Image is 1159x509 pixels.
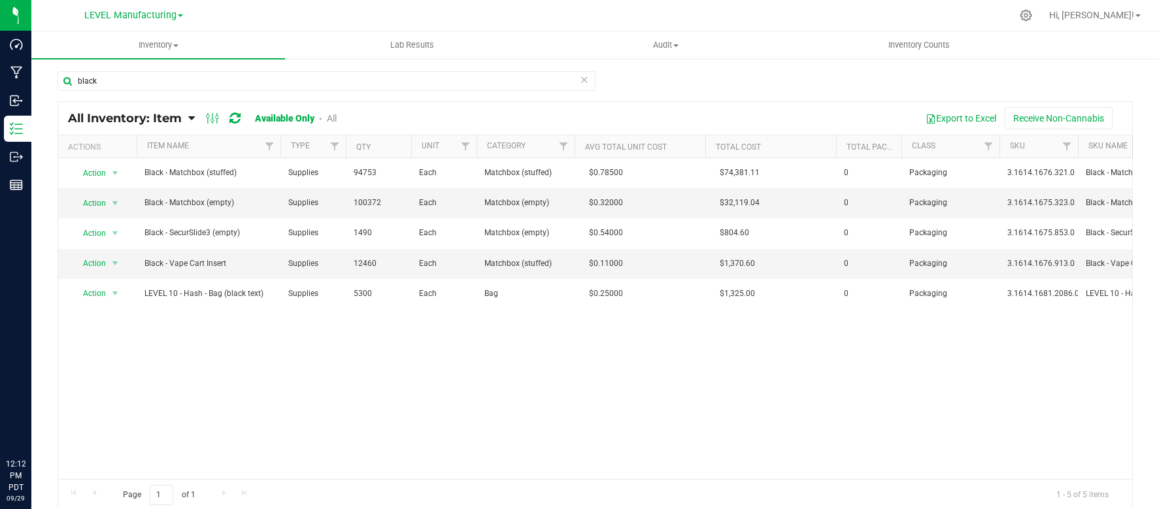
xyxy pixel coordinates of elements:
[288,287,338,300] span: Supplies
[844,167,894,179] span: 0
[10,94,23,107] inline-svg: Inbound
[582,284,630,303] span: $0.25000
[68,111,188,125] a: All Inventory: Item
[255,113,314,123] a: Available Only
[1007,227,1075,239] span: 3.1614.1675.853.0
[909,197,992,209] span: Packaging
[419,197,469,209] span: Each
[150,485,173,505] input: 1
[484,287,567,300] span: Bag
[31,39,285,51] span: Inventory
[917,107,1005,129] button: Export to Excel
[354,197,403,209] span: 100372
[487,141,526,150] a: Category
[419,287,469,300] span: Each
[1007,167,1075,179] span: 3.1614.1676.321.0
[978,135,999,157] a: Filter
[422,141,439,150] a: Unit
[10,38,23,51] inline-svg: Dashboard
[327,113,337,123] a: All
[107,254,124,272] span: select
[713,223,756,242] span: $804.60
[147,141,189,150] a: Item Name
[1049,10,1134,20] span: Hi, [PERSON_NAME]!
[144,227,273,239] span: Black - SecurSlide3 (empty)
[71,224,107,242] span: Action
[553,135,575,157] a: Filter
[354,287,403,300] span: 5300
[716,142,761,152] a: Total Cost
[288,167,338,179] span: Supplies
[288,257,338,270] span: Supplies
[1005,107,1113,129] button: Receive Non-Cannabis
[582,223,630,242] span: $0.54000
[909,257,992,270] span: Packaging
[844,257,894,270] span: 0
[713,163,766,182] span: $74,381.11
[1056,135,1078,157] a: Filter
[1007,257,1075,270] span: 3.1614.1676.913.0
[6,493,25,503] p: 09/29
[484,257,567,270] span: Matchbox (stuffed)
[144,257,273,270] span: Black - Vape Cart Insert
[68,142,131,152] div: Actions
[1046,485,1119,504] span: 1 - 5 of 5 items
[909,167,992,179] span: Packaging
[1007,197,1075,209] span: 3.1614.1675.323.0
[288,197,338,209] span: Supplies
[419,227,469,239] span: Each
[844,197,894,209] span: 0
[10,122,23,135] inline-svg: Inventory
[71,284,107,303] span: Action
[71,164,107,182] span: Action
[285,31,539,59] a: Lab Results
[871,39,967,51] span: Inventory Counts
[39,402,54,418] iframe: Resource center unread badge
[112,485,206,505] span: Page of 1
[107,164,124,182] span: select
[288,227,338,239] span: Supplies
[792,31,1046,59] a: Inventory Counts
[107,224,124,242] span: select
[354,257,403,270] span: 12460
[419,257,469,270] span: Each
[107,194,124,212] span: select
[354,167,403,179] span: 94753
[1007,287,1079,300] span: 3.1614.1681.2086.0
[582,193,630,212] span: $0.32000
[144,287,273,300] span: LEVEL 10 - Hash - Bag (black text)
[539,39,792,51] span: Audit
[58,71,596,91] input: Search Item Name, Retail Display Name, SKU, Part Number...
[71,194,107,212] span: Action
[107,284,124,303] span: select
[484,167,567,179] span: Matchbox (stuffed)
[713,284,762,303] span: $1,325.00
[909,287,992,300] span: Packaging
[373,39,452,51] span: Lab Results
[419,167,469,179] span: Each
[582,254,630,273] span: $0.11000
[582,163,630,182] span: $0.78500
[31,31,285,59] a: Inventory
[912,141,935,150] a: Class
[144,197,273,209] span: Black - Matchbox (empty)
[713,193,766,212] span: $32,119.04
[10,66,23,79] inline-svg: Manufacturing
[6,458,25,493] p: 12:12 PM PDT
[1010,141,1025,150] a: SKU
[71,254,107,272] span: Action
[10,178,23,191] inline-svg: Reports
[324,135,346,157] a: Filter
[713,254,762,273] span: $1,370.60
[844,287,894,300] span: 0
[484,227,567,239] span: Matchbox (empty)
[580,71,589,88] span: Clear
[844,227,894,239] span: 0
[455,135,477,157] a: Filter
[291,141,310,150] a: Type
[259,135,280,157] a: Filter
[356,142,371,152] a: Qty
[585,142,667,152] a: Avg Total Unit Cost
[354,227,403,239] span: 1490
[909,227,992,239] span: Packaging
